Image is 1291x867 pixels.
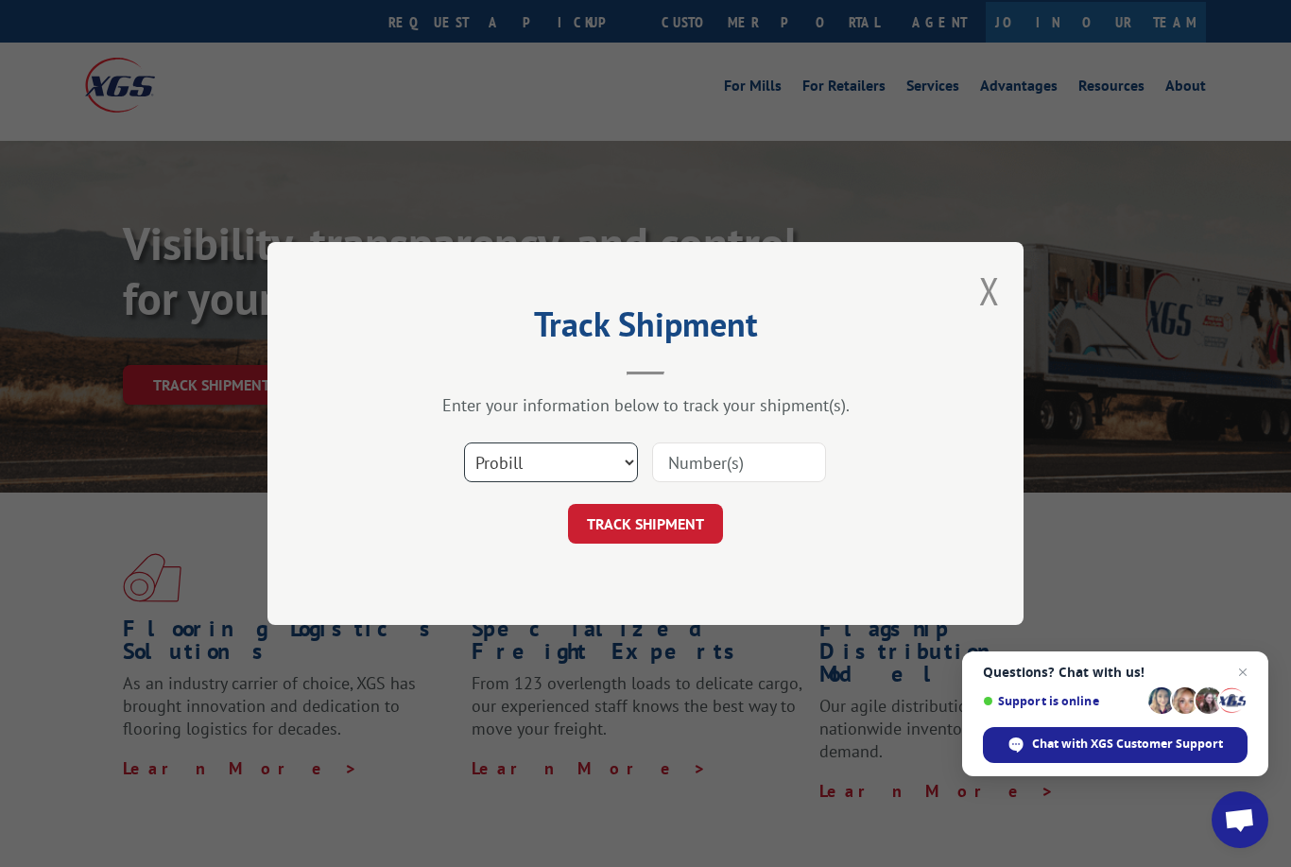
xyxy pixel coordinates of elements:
[1212,791,1268,848] div: Open chat
[1231,661,1254,684] span: Close chat
[362,311,929,347] h2: Track Shipment
[1032,736,1223,753] span: Chat with XGS Customer Support
[983,665,1248,680] span: Questions? Chat with us!
[652,442,826,482] input: Number(s)
[568,504,723,544] button: TRACK SHIPMENT
[979,266,1000,316] button: Close modal
[983,727,1248,763] div: Chat with XGS Customer Support
[362,394,929,416] div: Enter your information below to track your shipment(s).
[983,694,1142,708] span: Support is online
